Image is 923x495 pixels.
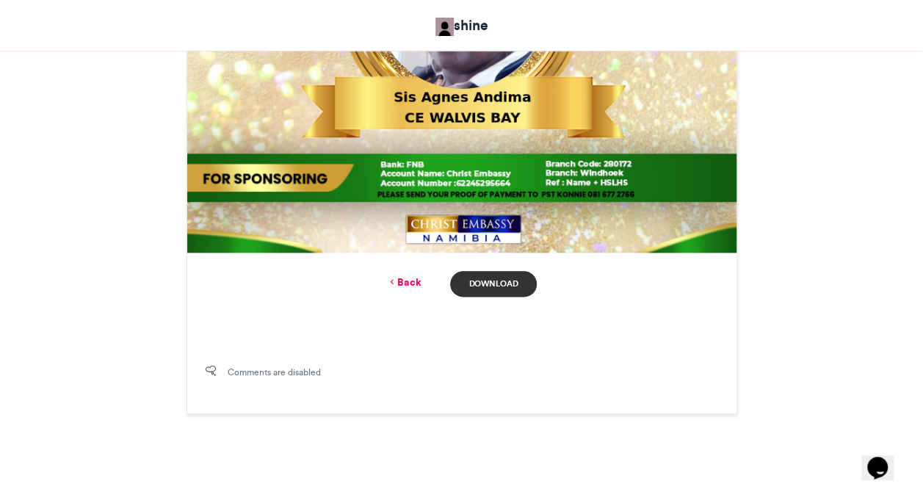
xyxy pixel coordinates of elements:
[228,366,321,379] span: Comments are disabled
[861,436,908,480] iframe: chat widget
[435,15,488,36] a: shine
[435,18,454,36] img: Keetmanshoop Crusade
[386,275,421,290] a: Back
[450,271,536,297] a: Download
